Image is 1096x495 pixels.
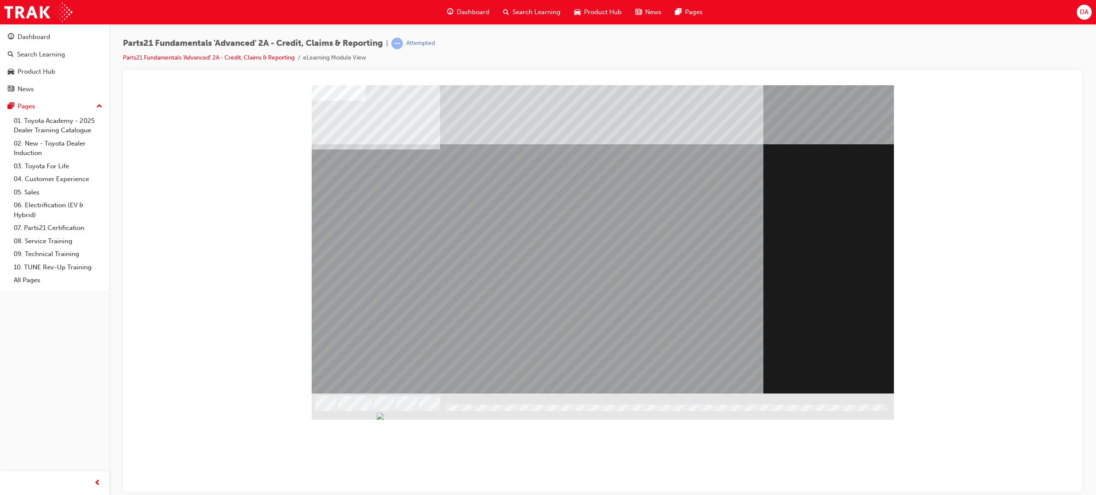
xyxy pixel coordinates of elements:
a: 01. Toyota Academy - 2025 Dealer Training Catalogue [10,114,106,137]
div: Attempted [406,39,435,48]
a: news-iconNews [628,3,668,21]
a: Search Learning [3,47,106,63]
span: Parts21 Fundamentals 'Advanced' 2A - Credit, Claims & Reporting [123,39,383,48]
div: Search Learning [17,50,65,60]
a: 02. New - Toyota Dealer Induction [10,137,106,160]
div: Dashboard [18,32,50,42]
a: search-iconSearch Learning [496,3,567,21]
div: Product Hub [18,67,55,77]
a: guage-iconDashboard [440,3,496,21]
li: eLearning Module View [303,53,366,63]
a: Dashboard [3,29,106,45]
span: News [645,7,661,17]
span: | [386,39,388,48]
span: Product Hub [584,7,622,17]
button: DashboardSearch LearningProduct HubNews [3,27,106,98]
button: DA [1077,5,1092,20]
span: DA [1080,7,1088,17]
span: Search Learning [512,7,560,17]
a: Parts21 Fundamentals 'Advanced' 2A - Credit, Claims & Reporting [123,54,295,61]
span: up-icon [96,101,102,112]
div: Pages [18,101,35,111]
a: Product Hub [3,64,106,80]
a: pages-iconPages [668,3,709,21]
img: Thumb.png [247,328,764,334]
span: guage-icon [447,7,453,18]
span: learningRecordVerb_ATTEMPT-icon [391,38,403,49]
a: 03. Toyota For Life [10,160,106,173]
a: 08. Service Training [10,235,106,248]
span: car-icon [574,7,581,18]
a: car-iconProduct Hub [567,3,628,21]
button: Pages [3,98,106,114]
span: pages-icon [8,103,14,110]
a: 05. Sales [10,186,106,199]
span: guage-icon [8,33,14,41]
span: search-icon [8,51,14,59]
div: News [18,84,34,94]
a: All Pages [10,274,106,287]
span: pages-icon [675,7,682,18]
img: Trak [4,3,72,22]
a: 04. Customer Experience [10,173,106,186]
span: prev-icon [94,478,101,489]
a: 10. TUNE Rev-Up Training [10,261,106,274]
a: 09. Technical Training [10,247,106,261]
a: News [3,81,106,97]
span: news-icon [8,86,14,93]
a: 07. Parts21 Certification [10,221,106,235]
div: Progress, Slide 1 of 54 [247,328,764,334]
span: Pages [685,7,703,17]
span: search-icon [503,7,509,18]
span: Dashboard [457,7,489,17]
a: 06. Electrification (EV & Hybrid) [10,199,106,221]
span: news-icon [635,7,642,18]
span: car-icon [8,68,14,76]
